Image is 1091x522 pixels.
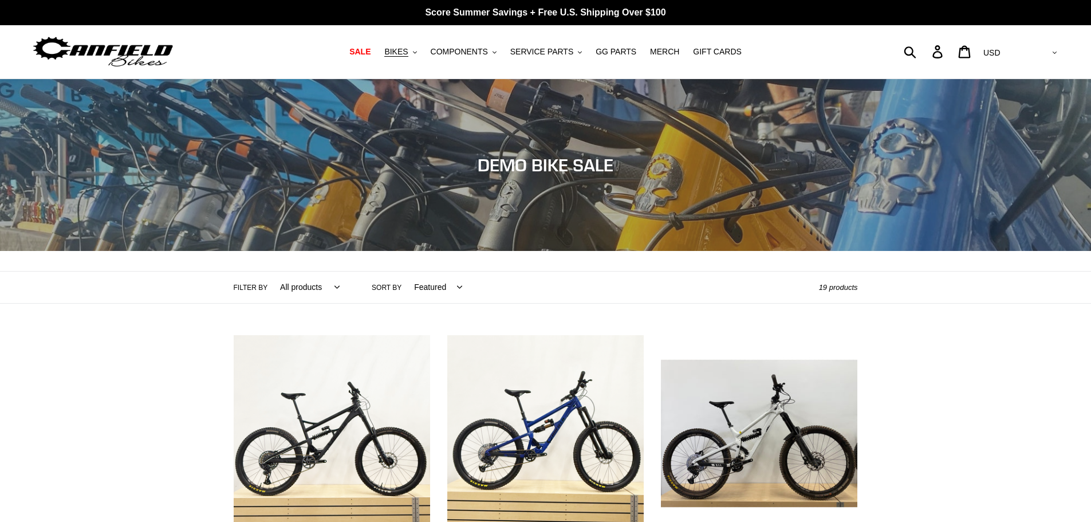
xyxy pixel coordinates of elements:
[650,47,679,57] span: MERCH
[819,283,858,292] span: 19 products
[384,47,408,57] span: BIKES
[379,44,422,60] button: BIKES
[590,44,642,60] a: GG PARTS
[505,44,588,60] button: SERVICE PARTS
[644,44,685,60] a: MERCH
[596,47,636,57] span: GG PARTS
[478,155,613,175] span: DEMO BIKE SALE
[372,282,401,293] label: Sort by
[425,44,502,60] button: COMPONENTS
[910,39,939,64] input: Search
[349,47,371,57] span: SALE
[693,47,742,57] span: GIFT CARDS
[687,44,747,60] a: GIFT CARDS
[344,44,376,60] a: SALE
[510,47,573,57] span: SERVICE PARTS
[431,47,488,57] span: COMPONENTS
[31,34,175,70] img: Canfield Bikes
[234,282,268,293] label: Filter by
